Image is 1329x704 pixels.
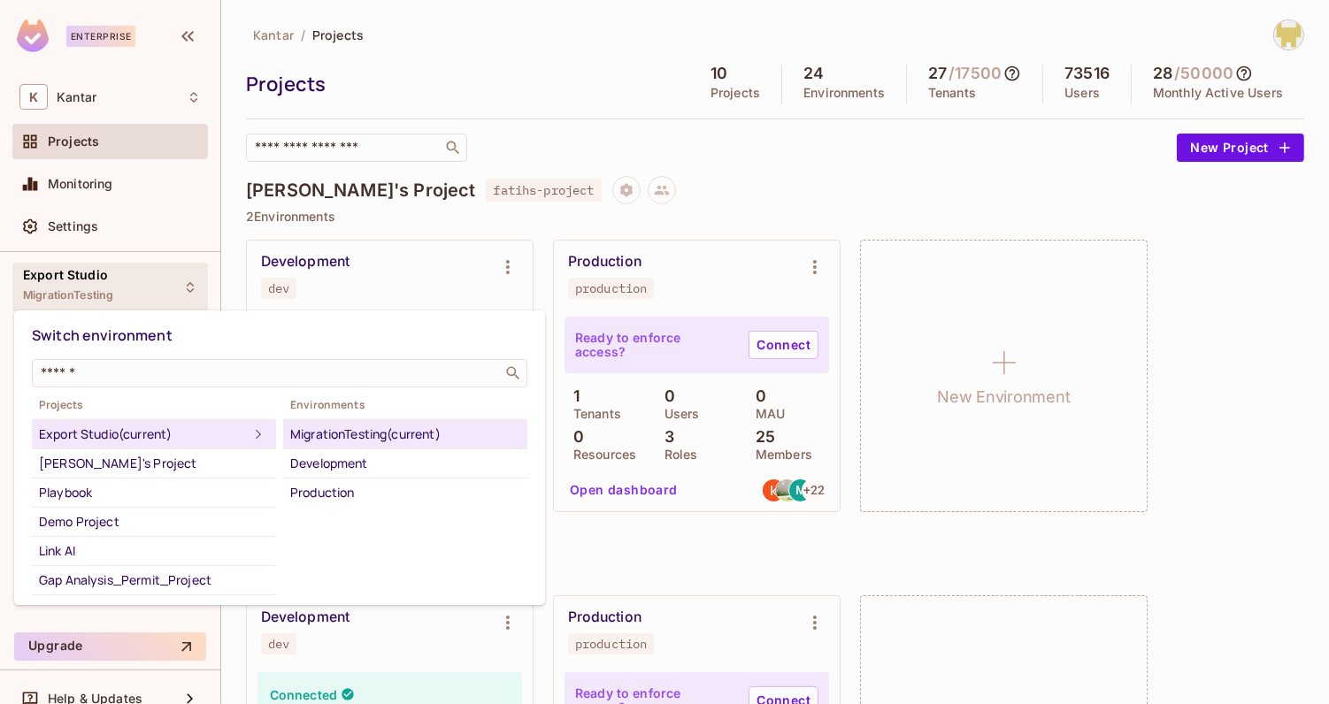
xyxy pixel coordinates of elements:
div: Development [290,453,520,474]
div: Link AI [39,540,269,562]
div: [PERSON_NAME]'s Project [39,453,269,474]
div: Production [290,482,520,503]
div: Export Studio (current) [39,424,248,445]
span: Switch environment [32,325,173,345]
div: Demo Project [39,511,269,532]
span: Environments [283,398,527,412]
div: Gap Analysis_Permit_Project [39,570,269,591]
div: Playbook [39,482,269,503]
span: Projects [32,398,276,412]
div: MigrationTesting (current) [290,424,520,445]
